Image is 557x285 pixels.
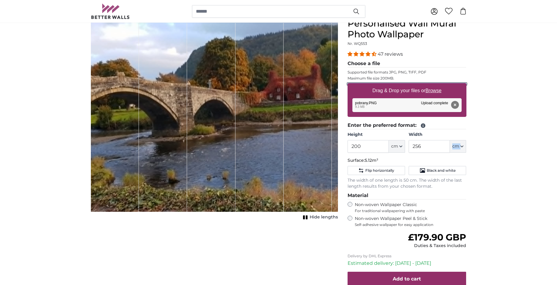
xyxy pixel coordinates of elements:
span: Add to cart [393,276,421,282]
p: The width of one length is 50 cm. The width of the last length results from your chosen format. [348,177,466,189]
span: For traditional wallpapering with paste [355,208,466,213]
span: Black and white [427,168,456,173]
span: 47 reviews [378,51,403,57]
span: 5.12m² [365,158,378,163]
span: Hide lengths [310,214,338,220]
label: Height [348,132,405,138]
u: Browse [425,88,441,93]
button: Hide lengths [301,213,338,221]
legend: Choose a file [348,60,466,67]
button: cm [450,140,466,153]
div: Duties & Taxes included [408,243,466,249]
img: Betterwalls [91,4,130,19]
span: Flip horizontally [365,168,394,173]
p: Supported file formats JPG, PNG, TIFF, PDF [348,70,466,75]
legend: Enter the preferred format: [348,122,466,129]
button: Black and white [409,166,466,175]
h1: Personalised Wall Mural Photo Wallpaper [348,18,466,40]
label: Drag & Drop your files or [370,85,444,97]
button: Flip horizontally [348,166,405,175]
span: £179.90 GBP [408,232,466,243]
span: cm [391,143,398,149]
span: Nr. WQ553 [348,41,367,46]
label: Non-woven Wallpaper Classic [355,202,466,213]
p: Estimated delivery: [DATE] - [DATE] [348,260,466,267]
span: 4.38 stars [348,51,378,57]
label: Non-woven Wallpaper Peel & Stick [355,216,466,227]
legend: Material [348,192,466,199]
p: Delivery by DHL Express [348,254,466,258]
p: Maximum file size 200MB. [348,76,466,81]
div: 1 of 1 [91,18,338,221]
span: cm [452,143,459,149]
span: Self-adhesive wallpaper for easy application [355,222,466,227]
button: cm [389,140,405,153]
label: Width [409,132,466,138]
p: Surface: [348,158,466,164]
